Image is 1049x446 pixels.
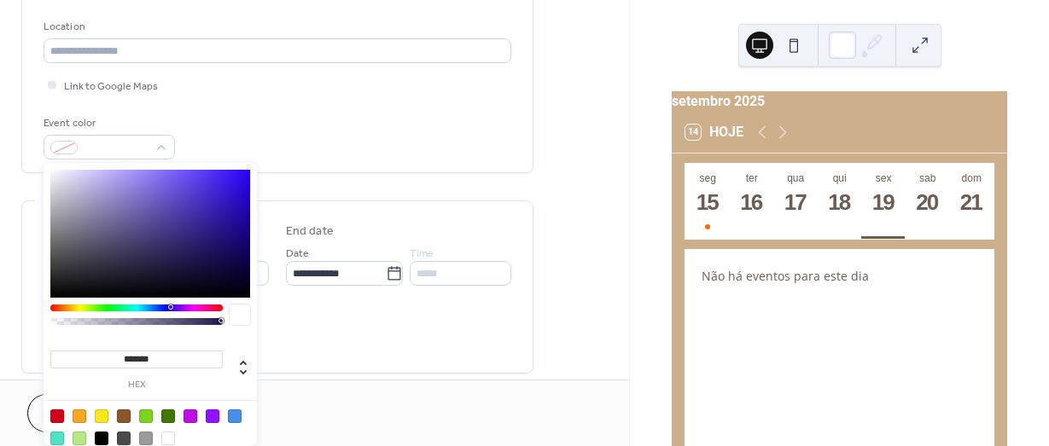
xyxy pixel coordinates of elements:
button: ter16 [730,164,774,239]
div: dom [954,172,988,184]
div: sex [866,172,900,184]
div: #BD10E0 [184,409,197,423]
button: sab20 [906,164,950,239]
div: #9B9B9B [139,432,153,445]
div: #FFFFFF [161,432,175,445]
div: seg [691,172,725,184]
span: Link to Google Maps [64,78,158,96]
div: 18 [825,188,854,217]
button: dom21 [949,164,994,239]
button: 14Hoje [679,120,749,144]
div: setembro 2025 [672,91,1007,112]
button: seg15 [685,164,730,239]
div: 15 [694,188,722,217]
div: #F5A623 [73,409,86,423]
div: #9013FE [206,409,219,423]
div: #50E3C2 [50,432,64,445]
div: 16 [737,188,766,217]
div: Location [44,18,508,36]
span: Date [286,245,309,263]
div: sab [911,172,945,184]
div: 20 [913,188,941,217]
button: sex19 [861,164,906,239]
div: #000000 [95,432,108,445]
div: #D0021B [50,409,64,423]
div: qua [778,172,813,184]
div: #8B572A [117,409,131,423]
div: #417505 [161,409,175,423]
div: #7ED321 [139,409,153,423]
div: #4A4A4A [117,432,131,445]
label: hex [50,380,223,390]
div: #B8E986 [73,432,86,445]
div: 17 [782,188,810,217]
div: End date [286,223,334,240]
span: Time [410,245,434,263]
div: Não há eventos para este dia [688,256,992,296]
button: qui18 [818,164,862,239]
button: Cancel [27,394,132,432]
div: 19 [870,188,898,217]
div: Event color [44,114,172,132]
div: #4A90E2 [228,409,242,423]
button: qua17 [773,164,818,239]
div: #F8E71C [95,409,108,423]
div: 21 [958,188,986,217]
div: ter [735,172,769,184]
div: qui [823,172,857,184]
